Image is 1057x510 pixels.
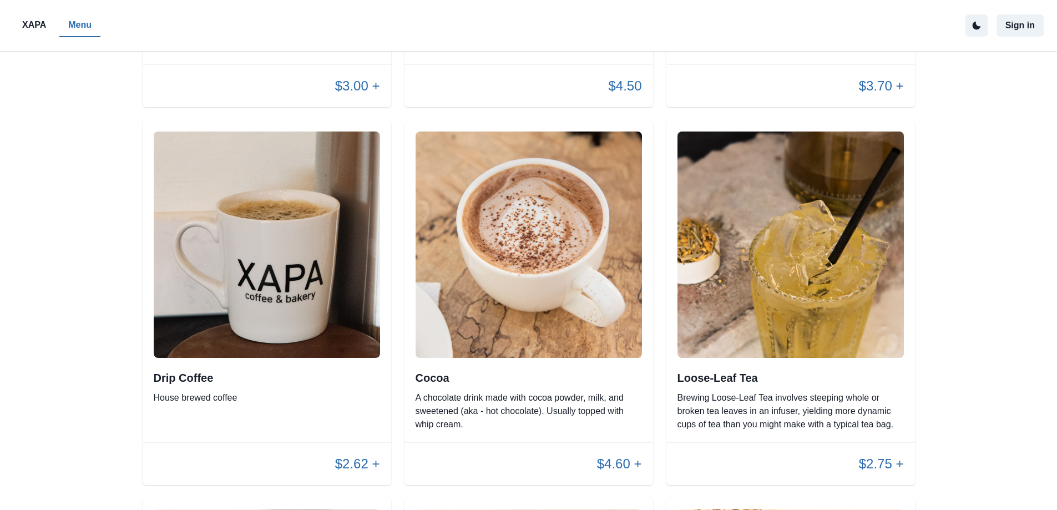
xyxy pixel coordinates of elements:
button: active dark theme mode [965,14,988,37]
p: A chocolate drink made with cocoa powder, milk, and sweetened (aka - hot chocolate). Usually topp... [416,391,642,431]
p: $3.70 + [859,76,904,96]
p: $2.75 + [859,454,904,474]
img: original.jpeg [677,132,904,358]
p: Brewing Loose-Leaf Tea involves steeping whole or broken tea leaves in an infuser, yielding more ... [677,391,904,431]
h2: Cocoa [416,371,642,385]
button: Sign in [997,14,1044,37]
img: original.jpeg [154,132,380,358]
img: original.jpeg [416,132,642,358]
p: $2.62 + [335,454,380,474]
h2: Drip Coffee [154,371,380,385]
p: $4.50 [608,76,641,96]
div: Drip CoffeeHouse brewed coffee$2.62 + [143,120,391,485]
div: CocoaA chocolate drink made with cocoa powder, milk, and sweetened (aka - hot chocolate). Usually... [404,120,653,485]
p: Menu [68,18,92,32]
p: House brewed coffee [154,391,380,405]
div: Loose-Leaf TeaBrewing Loose-Leaf Tea involves steeping whole or broken tea leaves in an infuser, ... [666,120,915,485]
p: XAPA [22,18,46,32]
p: $3.00 + [335,76,380,96]
h2: Loose-Leaf Tea [677,371,904,385]
p: $4.60 + [597,454,642,474]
